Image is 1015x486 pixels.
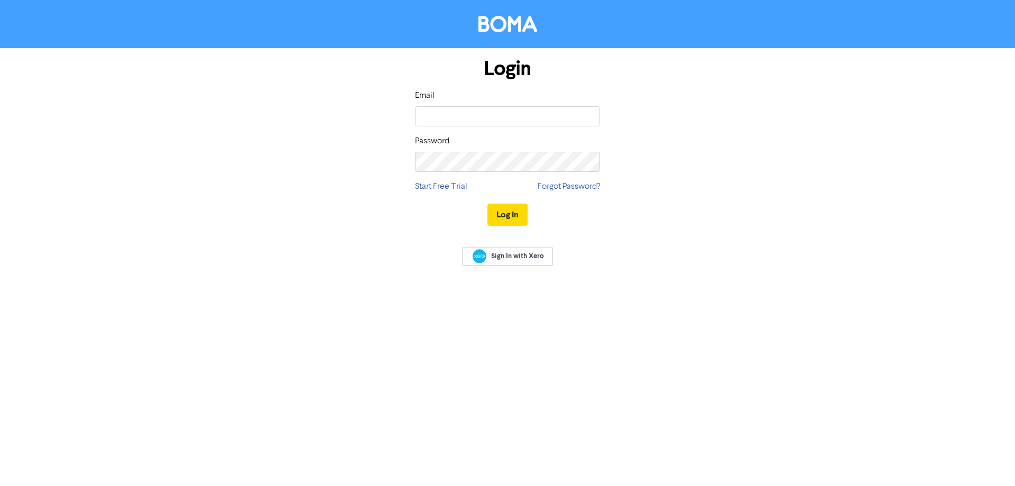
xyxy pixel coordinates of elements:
[487,204,528,226] button: Log In
[538,180,600,193] a: Forgot Password?
[415,89,435,102] label: Email
[415,180,467,193] a: Start Free Trial
[491,251,544,261] span: Sign In with Xero
[415,135,449,148] label: Password
[473,249,486,263] img: Xero logo
[462,247,553,265] a: Sign In with Xero
[478,16,537,32] img: BOMA Logo
[415,57,600,81] h1: Login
